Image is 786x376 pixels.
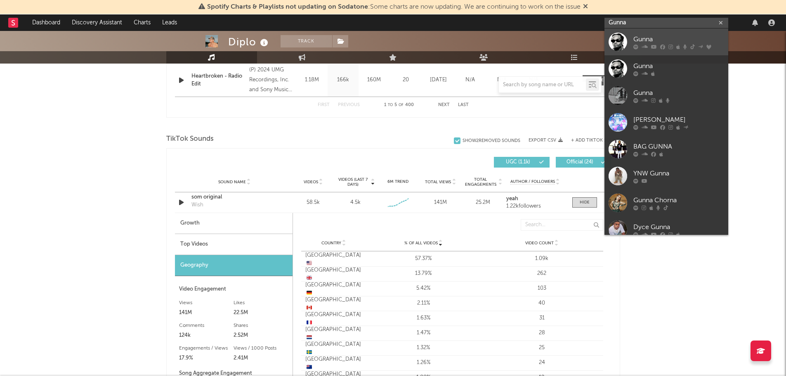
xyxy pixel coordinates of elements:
a: Dashboard [26,14,66,31]
div: 13.79% [366,270,481,278]
div: Dyce Gunna [633,222,724,232]
div: [GEOGRAPHIC_DATA] [305,296,362,312]
div: [GEOGRAPHIC_DATA] [305,281,362,297]
div: Growth [175,213,293,234]
div: 2.11% [366,299,481,307]
div: Gunna [633,34,724,44]
a: yeah [506,196,564,202]
div: 25.2M [464,199,502,207]
span: Video Count [525,241,554,246]
div: Likes [234,298,288,308]
div: 28 [485,329,599,337]
div: 31 [485,314,599,322]
div: 24 [485,359,599,367]
div: Shares [234,321,288,331]
div: Gunna Chorna [633,195,724,205]
div: Diplo [228,35,270,49]
div: 22.5M [234,308,288,318]
div: [GEOGRAPHIC_DATA] [305,355,362,371]
a: Discovery Assistant [66,14,128,31]
div: [GEOGRAPHIC_DATA] [305,326,362,342]
div: 124k [179,331,234,341]
div: Heartbroken - Radio Edit [191,72,245,88]
a: som original [191,193,278,201]
div: 4.5k [350,199,361,207]
div: 57.37% [366,255,481,263]
input: Search... [521,219,603,231]
a: Charts [128,14,156,31]
div: 58.5k [294,199,333,207]
div: Geography [175,255,293,276]
span: 🇳🇱 [307,335,312,341]
div: 17.9% [179,353,234,363]
div: 1.32% [366,344,481,352]
a: [PERSON_NAME] [604,109,728,136]
a: Leads [156,14,183,31]
a: BAG GUNNA [604,136,728,163]
button: Export CSV [529,138,563,143]
div: Views / 1000 Posts [234,343,288,353]
input: Search for artists [604,18,728,28]
button: First [318,103,330,107]
div: [GEOGRAPHIC_DATA] [305,251,362,267]
a: YNW Gunna [604,163,728,189]
div: 103 [485,284,599,293]
span: Official ( 24 ) [561,160,599,165]
button: Official(24) [556,157,611,168]
span: 🇫🇷 [307,320,312,326]
a: Gunna [604,55,728,82]
div: 2.41M [234,353,288,363]
div: 5.42% [366,284,481,293]
div: 6M Trend [379,179,417,185]
div: 141M [179,308,234,318]
div: Views [179,298,234,308]
span: Videos (last 7 days) [336,177,370,187]
button: UGC(1.1k) [494,157,550,168]
div: [PERSON_NAME] [633,115,724,125]
div: Engagements / Views [179,343,234,353]
button: Previous [338,103,360,107]
div: [GEOGRAPHIC_DATA] [305,311,362,327]
button: Next [438,103,450,107]
span: Total Views [425,180,451,184]
div: [GEOGRAPHIC_DATA] [305,266,362,282]
span: Country [321,241,341,246]
div: 1.63% [366,314,481,322]
span: Videos [304,180,318,184]
span: Author / Followers [510,179,555,184]
strong: yeah [506,196,518,201]
div: Top Videos [175,234,293,255]
a: Gunna [604,82,728,109]
div: Comments [179,321,234,331]
span: 🇦🇺 [307,365,312,370]
div: Gunna [633,61,724,71]
span: 🇸🇪 [307,350,312,355]
div: 141M [421,199,460,207]
div: Gunna [633,88,724,98]
div: 25 [485,344,599,352]
span: 🇩🇪 [307,291,312,296]
span: 🇺🇸 [307,261,312,266]
div: 262 [485,270,599,278]
div: 1.09k [485,255,599,263]
span: to [388,103,393,107]
span: Sound Name [218,180,246,184]
div: 1 5 400 [376,100,422,110]
span: Dismiss [583,4,588,10]
button: + Add TikTok Sound [571,138,620,143]
button: + Add TikTok Sound [563,138,620,143]
a: Dyce Gunna [604,216,728,243]
div: 40 [485,299,599,307]
div: 1.47% [366,329,481,337]
div: 2.52M [234,331,288,341]
span: UGC ( 1.1k ) [499,160,537,165]
span: : Some charts are now updating. We are continuing to work on the issue [207,4,581,10]
button: Track [281,35,332,47]
span: 🇨🇦 [307,305,312,311]
span: of [399,103,404,107]
span: % of all Videos [404,241,438,246]
div: 1.26% [366,359,481,367]
div: Wish [191,201,203,209]
a: Gunna [604,28,728,55]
